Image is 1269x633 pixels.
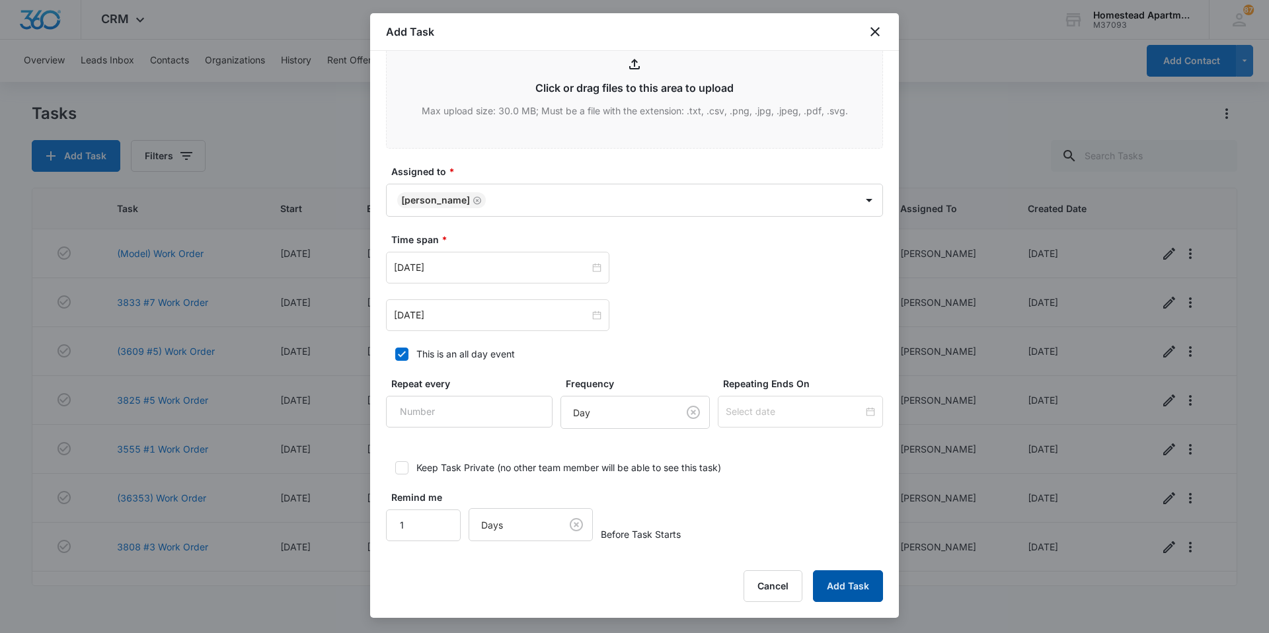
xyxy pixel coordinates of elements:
[416,461,721,474] div: Keep Task Private (no other team member will be able to see this task)
[726,404,863,419] input: Select date
[386,24,434,40] h1: Add Task
[391,165,888,178] label: Assigned to
[416,347,515,361] div: This is an all day event
[386,509,461,541] input: Number
[744,570,802,602] button: Cancel
[601,527,681,541] span: Before Task Starts
[401,196,470,205] div: [PERSON_NAME]
[683,402,704,423] button: Clear
[470,196,482,205] div: Remove Carlos Fierro
[391,377,558,391] label: Repeat every
[813,570,883,602] button: Add Task
[867,24,883,40] button: close
[386,396,553,428] input: Number
[723,377,888,391] label: Repeating Ends On
[391,233,888,246] label: Time span
[566,377,715,391] label: Frequency
[391,490,466,504] label: Remind me
[394,308,590,322] input: Aug 14, 2025
[394,260,590,275] input: Aug 14, 2025
[566,514,587,535] button: Clear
